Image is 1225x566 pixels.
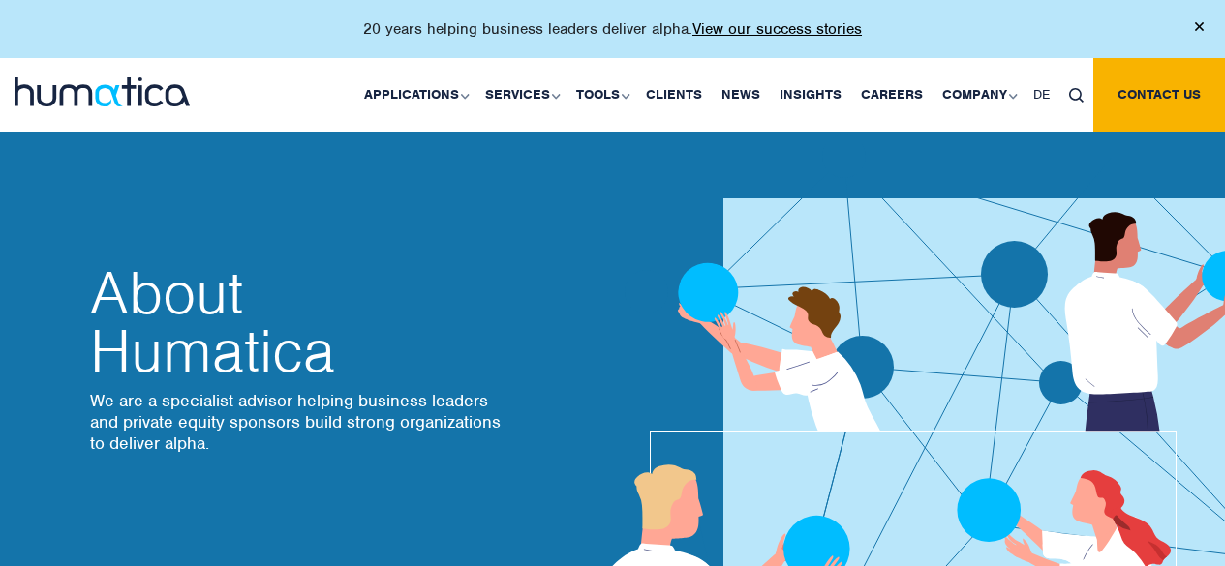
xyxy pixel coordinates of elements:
[475,58,567,132] a: Services
[851,58,933,132] a: Careers
[770,58,851,132] a: Insights
[1033,86,1050,103] span: DE
[1093,58,1225,132] a: Contact us
[363,19,862,39] p: 20 years helping business leaders deliver alpha.
[567,58,636,132] a: Tools
[636,58,712,132] a: Clients
[90,264,506,322] span: About
[90,264,506,380] h2: Humatica
[1069,88,1084,103] img: search_icon
[933,58,1024,132] a: Company
[692,19,862,39] a: View our success stories
[712,58,770,132] a: News
[15,77,190,106] img: logo
[90,390,506,454] p: We are a specialist advisor helping business leaders and private equity sponsors build strong org...
[1024,58,1059,132] a: DE
[354,58,475,132] a: Applications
